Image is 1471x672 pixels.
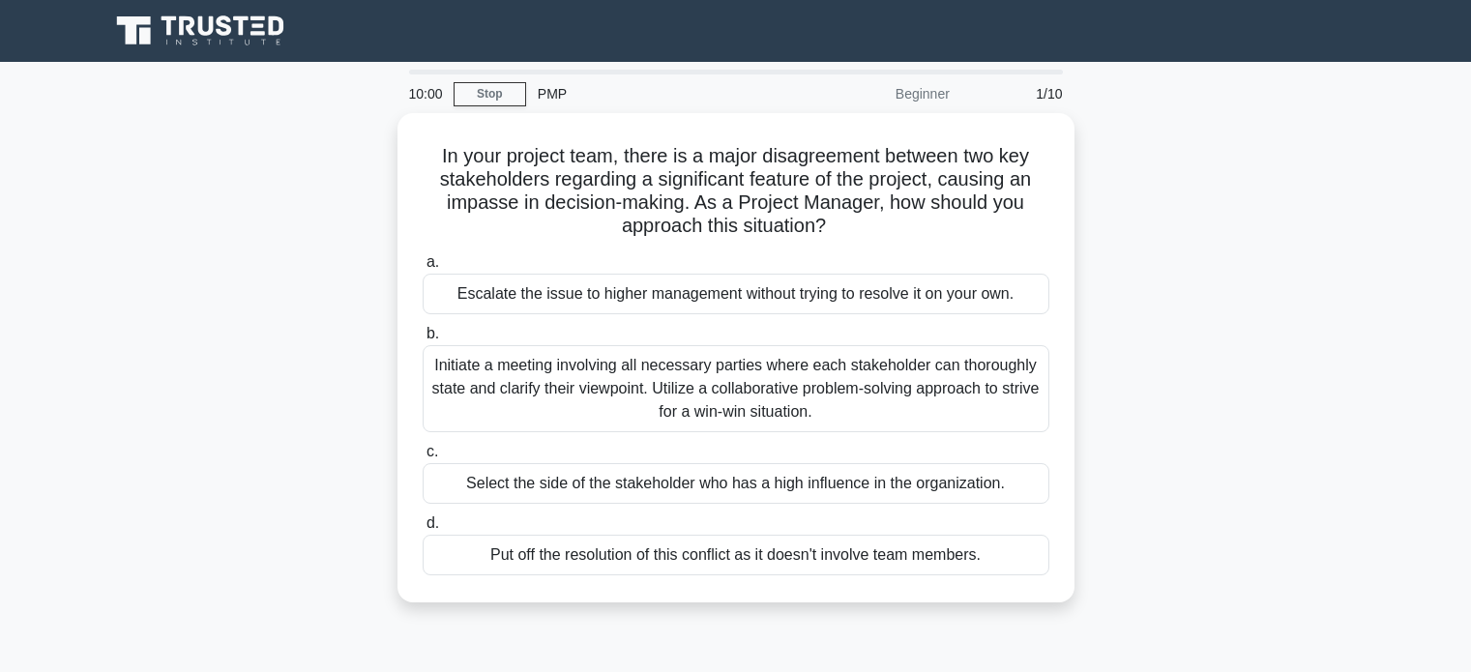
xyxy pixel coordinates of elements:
[423,274,1049,314] div: Escalate the issue to higher management without trying to resolve it on your own.
[526,74,792,113] div: PMP
[397,74,454,113] div: 10:00
[961,74,1074,113] div: 1/10
[427,443,438,459] span: c.
[427,514,439,531] span: d.
[423,345,1049,432] div: Initiate a meeting involving all necessary parties where each stakeholder can thoroughly state an...
[421,144,1051,239] h5: In your project team, there is a major disagreement between two key stakeholders regarding a sign...
[454,82,526,106] a: Stop
[423,463,1049,504] div: Select the side of the stakeholder who has a high influence in the organization.
[423,535,1049,575] div: Put off the resolution of this conflict as it doesn't involve team members.
[427,325,439,341] span: b.
[427,253,439,270] span: a.
[792,74,961,113] div: Beginner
